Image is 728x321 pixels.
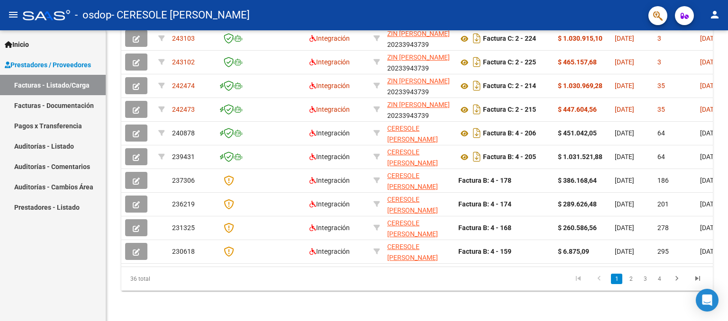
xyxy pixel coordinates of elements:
strong: Factura B: 4 - 206 [483,130,536,137]
span: [DATE] [700,200,719,208]
mat-icon: menu [8,9,19,20]
li: page 4 [652,271,666,287]
span: 242474 [172,82,195,89]
span: [DATE] [700,224,719,232]
span: - osdop [75,5,111,26]
i: Descargar documento [471,54,483,70]
span: CERESOLE [PERSON_NAME] [387,243,438,261]
span: Integración [309,153,350,160]
strong: $ 260.586,56 [558,224,597,232]
span: 35 [657,106,665,113]
mat-icon: person [709,9,720,20]
strong: $ 6.875,09 [558,248,589,255]
span: [DATE] [700,248,719,255]
strong: Factura C: 2 - 214 [483,82,536,90]
span: [DATE] [700,58,719,66]
span: ZIN [PERSON_NAME] [387,101,450,108]
strong: Factura B: 4 - 168 [458,224,511,232]
a: 3 [639,274,651,284]
span: [DATE] [615,153,634,160]
span: [DATE] [615,248,634,255]
span: 201 [657,200,669,208]
span: 243103 [172,35,195,42]
strong: $ 447.604,56 [558,106,597,113]
span: Integración [309,177,350,184]
span: Integración [309,224,350,232]
span: CERESOLE [PERSON_NAME] [387,172,438,190]
span: CERESOLE [PERSON_NAME] [387,196,438,214]
i: Descargar documento [471,78,483,93]
span: Integración [309,129,350,137]
span: [DATE] [700,35,719,42]
div: 20233943739 [387,76,451,96]
div: 20233943739 [387,28,451,48]
i: Descargar documento [471,31,483,46]
span: CERESOLE [PERSON_NAME] [387,219,438,238]
span: Integración [309,82,350,89]
span: 3 [657,35,661,42]
span: [DATE] [615,129,634,137]
span: 240878 [172,129,195,137]
span: CERESOLE [PERSON_NAME] [387,125,438,143]
span: 237306 [172,177,195,184]
div: 27232284329 [387,241,451,261]
div: 36 total [121,267,238,291]
strong: $ 1.030.915,10 [558,35,602,42]
span: [DATE] [615,58,634,66]
a: go to previous page [590,274,608,284]
a: go to last page [689,274,707,284]
span: [DATE] [700,153,719,160]
span: 239431 [172,153,195,160]
li: page 1 [610,271,624,287]
a: 2 [625,274,637,284]
span: 236219 [172,200,195,208]
strong: $ 386.168,64 [558,177,597,184]
strong: Factura B: 4 - 178 [458,177,511,184]
strong: $ 465.157,68 [558,58,597,66]
strong: Factura B: 4 - 159 [458,248,511,255]
span: 35 [657,82,665,89]
strong: Factura B: 4 - 174 [458,200,511,208]
span: Prestadores / Proveedores [5,60,91,70]
a: go to next page [668,274,686,284]
span: 64 [657,153,665,160]
strong: $ 1.030.969,28 [558,82,602,89]
strong: Factura B: 4 - 205 [483,153,536,161]
span: Integración [309,35,350,42]
span: 230618 [172,248,195,255]
i: Descargar documento [471,102,483,117]
strong: Factura C: 2 - 224 [483,35,536,43]
span: [DATE] [700,177,719,184]
span: [DATE] [700,129,719,137]
span: 242473 [172,106,195,113]
span: [DATE] [700,82,719,89]
span: ZIN [PERSON_NAME] [387,30,450,37]
span: 231325 [172,224,195,232]
div: 20233943739 [387,99,451,119]
a: 1 [611,274,622,284]
div: 27232284329 [387,147,451,167]
span: [DATE] [615,35,634,42]
span: Integración [309,248,350,255]
div: 27232284329 [387,194,451,214]
span: 295 [657,248,669,255]
span: Inicio [5,39,29,50]
li: page 3 [638,271,652,287]
span: [DATE] [615,106,634,113]
a: 4 [654,274,665,284]
span: ZIN [PERSON_NAME] [387,53,450,61]
div: Open Intercom Messenger [696,289,719,312]
div: 27232284329 [387,170,451,190]
strong: Factura C: 2 - 225 [483,59,536,66]
span: CERESOLE [PERSON_NAME] [387,148,438,167]
span: 186 [657,177,669,184]
i: Descargar documento [471,149,483,164]
a: go to first page [569,274,587,284]
strong: $ 1.031.521,88 [558,153,602,160]
span: 278 [657,224,669,232]
div: 27232284329 [387,218,451,238]
span: [DATE] [615,177,634,184]
strong: $ 289.626,48 [558,200,597,208]
span: Integración [309,58,350,66]
span: 3 [657,58,661,66]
